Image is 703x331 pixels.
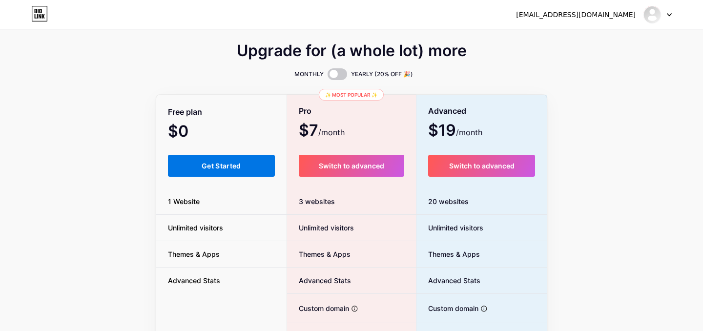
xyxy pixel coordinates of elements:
[299,103,311,120] span: Pro
[416,275,480,286] span: Advanced Stats
[168,125,215,139] span: $0
[237,45,467,57] span: Upgrade for (a whole lot) more
[319,162,384,170] span: Switch to advanced
[294,69,324,79] span: MONTHLY
[156,223,235,233] span: Unlimited visitors
[202,162,241,170] span: Get Started
[287,275,351,286] span: Advanced Stats
[456,126,482,138] span: /month
[168,155,275,177] button: Get Started
[156,249,231,259] span: Themes & Apps
[516,10,636,20] div: [EMAIL_ADDRESS][DOMAIN_NAME]
[416,188,547,215] div: 20 websites
[643,5,662,24] img: davidnowak
[428,124,482,138] span: $19
[416,223,483,233] span: Unlimited visitors
[168,103,202,121] span: Free plan
[428,103,466,120] span: Advanced
[156,196,211,207] span: 1 Website
[449,162,515,170] span: Switch to advanced
[287,303,349,313] span: Custom domain
[299,124,345,138] span: $7
[156,275,232,286] span: Advanced Stats
[318,126,345,138] span: /month
[287,223,354,233] span: Unlimited visitors
[428,155,535,177] button: Switch to advanced
[287,188,416,215] div: 3 websites
[416,249,480,259] span: Themes & Apps
[351,69,413,79] span: YEARLY (20% OFF 🎉)
[299,155,405,177] button: Switch to advanced
[416,303,478,313] span: Custom domain
[319,89,384,101] div: ✨ Most popular ✨
[287,249,351,259] span: Themes & Apps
